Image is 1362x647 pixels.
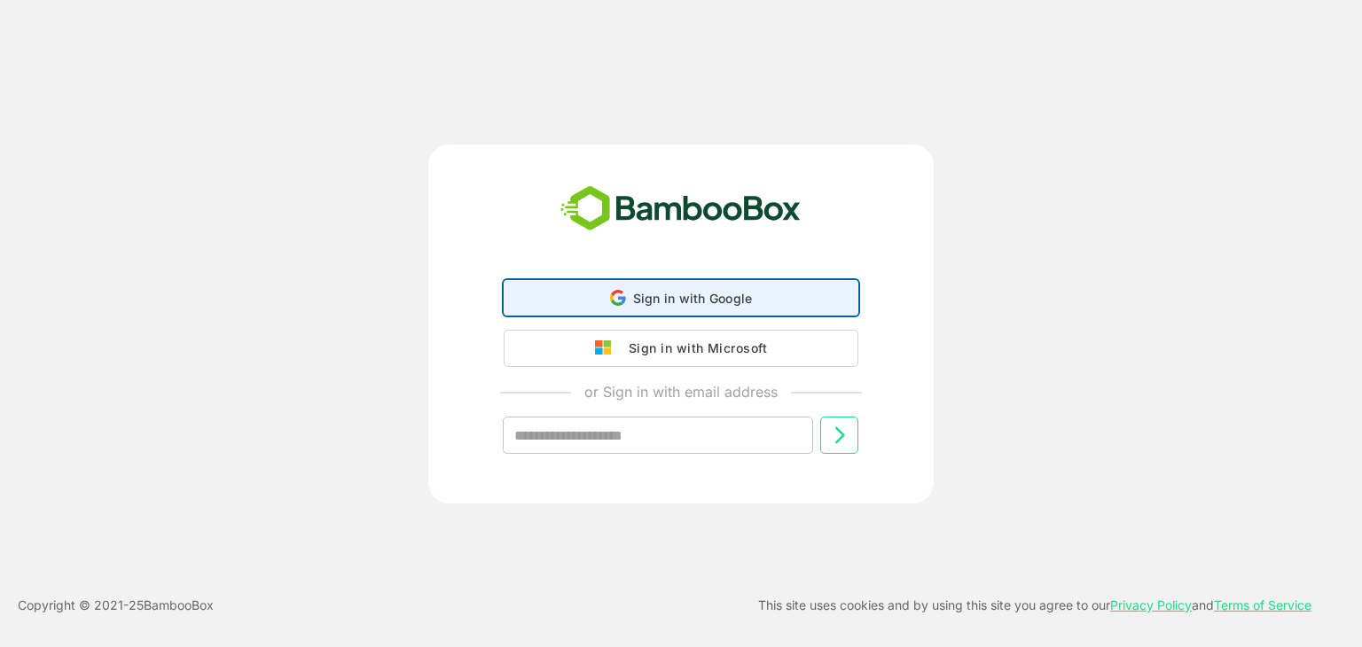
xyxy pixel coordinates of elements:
[620,337,767,360] div: Sign in with Microsoft
[758,595,1311,616] p: This site uses cookies and by using this site you agree to our and
[551,180,810,238] img: bamboobox
[1110,597,1192,612] a: Privacy Policy
[1214,597,1311,612] a: Terms of Service
[18,595,214,616] p: Copyright © 2021- 25 BambooBox
[633,291,753,306] span: Sign in with Google
[584,381,778,402] p: or Sign in with email address
[504,330,858,367] button: Sign in with Microsoft
[595,340,620,356] img: google
[504,280,858,316] div: Sign in with Google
